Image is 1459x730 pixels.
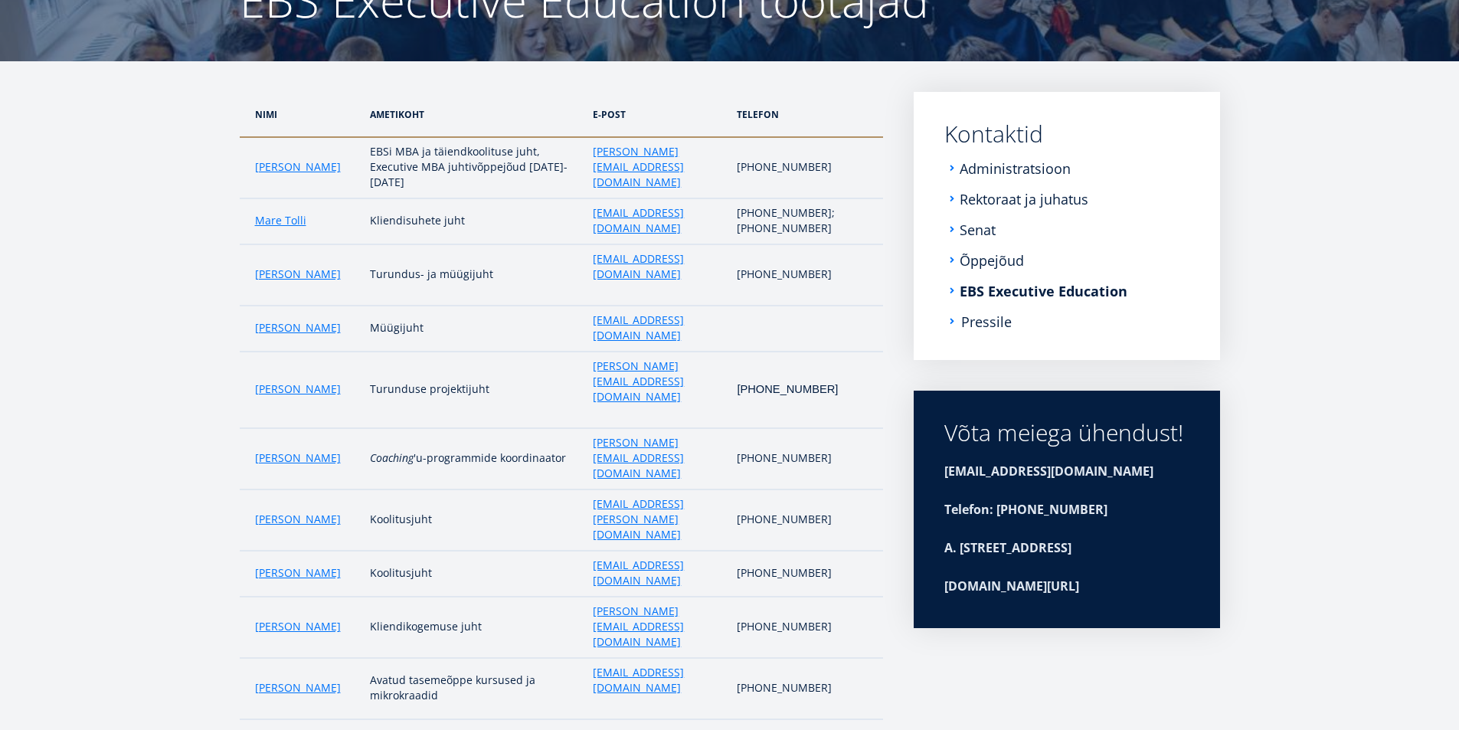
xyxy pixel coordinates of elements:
a: Kontaktid [944,123,1189,146]
a: [PERSON_NAME][EMAIL_ADDRESS][DOMAIN_NAME] [593,604,721,650]
th: e-post [585,92,729,137]
a: [PERSON_NAME] [255,320,341,336]
a: Administratsioon [960,161,1071,176]
a: [PERSON_NAME] [255,619,341,634]
td: Turundus- ja müügijuht [362,244,585,306]
th: telefon [729,92,882,137]
a: Pressile [961,314,1012,329]
a: [EMAIL_ADDRESS][DOMAIN_NAME] [593,665,721,696]
a: [PERSON_NAME] [255,381,341,397]
td: [PHONE_NUMBER]; [PHONE_NUMBER] [729,198,882,244]
a: [PERSON_NAME] [255,267,341,282]
td: [PHONE_NUMBER] [729,244,882,306]
td: [PHONE_NUMBER] [729,551,882,597]
td: Müügijuht [362,306,585,352]
a: [PERSON_NAME][EMAIL_ADDRESS][DOMAIN_NAME] [593,144,721,190]
strong: [DOMAIN_NAME][URL] [944,578,1079,594]
a: [PERSON_NAME][EMAIL_ADDRESS][DOMAIN_NAME] [593,358,721,404]
td: [PHONE_NUMBER] [729,489,882,551]
td: EBSi MBA ja täiendkoolituse juht, Executive MBA juhtivõppejõud [DATE]-[DATE] [362,137,585,198]
a: [PERSON_NAME][EMAIL_ADDRESS][DOMAIN_NAME] [593,435,721,481]
td: [PHONE_NUMBER] [729,597,882,658]
th: ametikoht [362,92,585,137]
a: [PERSON_NAME] [255,450,341,466]
span: [PHONE_NUMBER] [737,383,838,395]
strong: Telefon: [PHONE_NUMBER] [944,501,1107,518]
td: Koolitusjuht [362,551,585,597]
td: Kliendikogemuse juht [362,597,585,658]
a: [PERSON_NAME] [255,680,341,696]
a: [EMAIL_ADDRESS][DOMAIN_NAME] [593,313,721,343]
td: Kliendisuhete juht [362,198,585,244]
div: Võta meiega ühendust! [944,421,1189,444]
a: [EMAIL_ADDRESS][PERSON_NAME][DOMAIN_NAME] [593,496,721,542]
td: [PHONE_NUMBER] [729,658,882,719]
a: EBS Executive Education [960,283,1127,299]
td: Turunduse projektijuht [362,352,585,428]
td: Avatud tasemeõppe kursused ja mikrokraadid [362,658,585,719]
td: 'u-programmide koordinaator [362,428,585,489]
a: Senat [960,222,996,237]
strong: A. [STREET_ADDRESS] [944,539,1071,556]
p: [PHONE_NUMBER] [737,159,867,175]
em: Coaching [370,450,414,465]
a: [PERSON_NAME] [255,159,341,175]
td: [PHONE_NUMBER] [729,428,882,489]
a: [EMAIL_ADDRESS][DOMAIN_NAME] [593,205,721,236]
a: Rektoraat ja juhatus [960,192,1088,207]
a: [EMAIL_ADDRESS][DOMAIN_NAME] [593,251,721,282]
a: [PERSON_NAME] [255,565,341,581]
td: Koolitusjuht [362,489,585,551]
a: Mare Tolli [255,213,306,228]
a: Õppejõud [960,253,1024,268]
a: [EMAIL_ADDRESS][DOMAIN_NAME] [593,558,721,588]
a: [PERSON_NAME] [255,512,341,527]
strong: [EMAIL_ADDRESS][DOMAIN_NAME] [944,463,1153,480]
th: Nimi [240,92,363,137]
